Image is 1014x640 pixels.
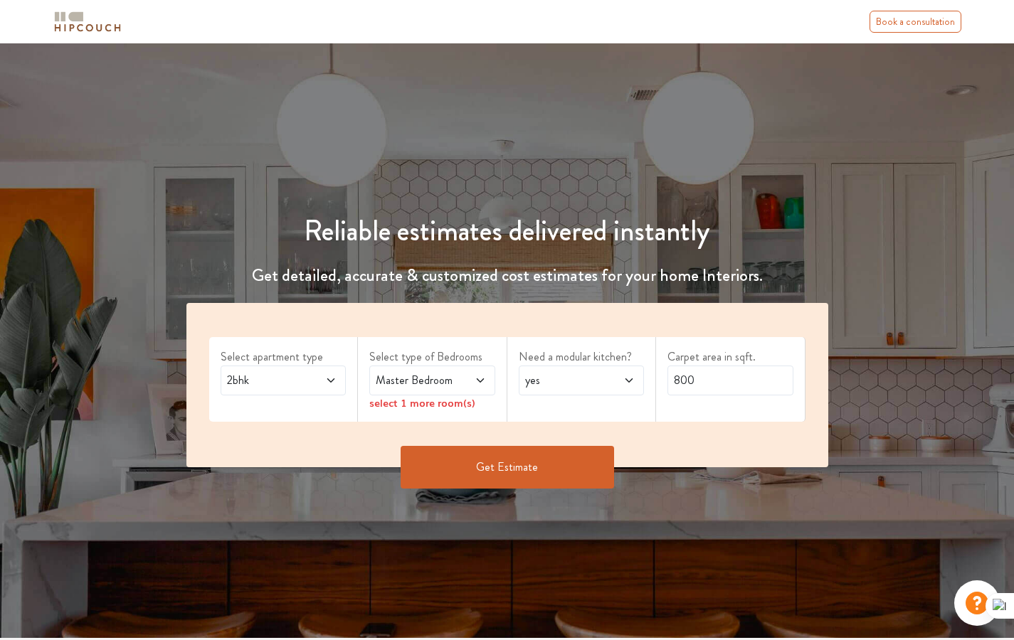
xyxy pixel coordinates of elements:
[369,395,495,410] div: select 1 more room(s)
[178,214,837,248] h1: Reliable estimates delivered instantly
[667,366,793,395] input: Enter area sqft
[221,348,347,366] label: Select apartment type
[667,348,793,366] label: Carpet area in sqft.
[52,9,123,34] img: logo-horizontal.svg
[52,6,123,38] span: logo-horizontal.svg
[178,265,837,286] h4: Get detailed, accurate & customized cost estimates for your home Interiors.
[369,348,495,366] label: Select type of Bedrooms
[224,372,309,389] span: 2bhk
[870,11,961,33] div: Book a consultation
[522,372,607,389] span: yes
[519,348,645,366] label: Need a modular kitchen?
[401,446,614,489] button: Get Estimate
[373,372,458,389] span: Master Bedroom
